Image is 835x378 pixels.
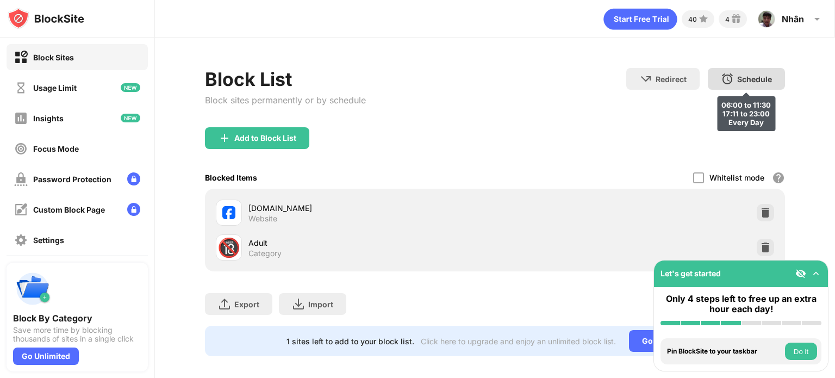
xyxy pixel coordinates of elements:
[33,114,64,123] div: Insights
[33,175,111,184] div: Password Protection
[13,269,52,308] img: push-categories.svg
[205,95,366,106] div: Block sites permanently or by schedule
[660,269,721,278] div: Let's get started
[248,214,277,224] div: Website
[688,15,697,23] div: 40
[13,348,79,365] div: Go Unlimited
[14,233,28,247] img: settings-off.svg
[667,348,782,355] div: Pin BlockSite to your taskbar
[14,81,28,95] img: time-usage-off.svg
[33,205,105,214] div: Custom Block Page
[14,51,28,64] img: block-on.svg
[121,114,140,122] img: new-icon.svg
[758,10,775,28] img: ACg8ocJc9R3Y0K5lQ_9gWLra9OjMGdH8fa6MojSYDIJtxSeF0bn7uQ8=s96-c
[13,326,141,343] div: Save more time by blocking thousands of sites in a single click
[721,118,771,127] div: Every Day
[234,300,259,309] div: Export
[782,14,804,24] div: Nhân
[248,249,282,258] div: Category
[737,75,772,84] div: Schedule
[205,68,366,90] div: Block List
[811,268,821,279] img: omni-setup-toggle.svg
[33,144,79,153] div: Focus Mode
[33,53,74,62] div: Block Sites
[730,13,743,26] img: reward-small.svg
[33,236,64,245] div: Settings
[217,237,240,259] div: 🔞
[14,142,28,156] img: focus-off.svg
[14,203,28,216] img: customize-block-page-off.svg
[222,206,235,219] img: favicons
[286,337,414,346] div: 1 sites left to add to your block list.
[660,294,821,314] div: Only 4 steps left to free up an extra hour each day!
[725,15,730,23] div: 4
[14,111,28,125] img: insights-off.svg
[234,134,296,142] div: Add to Block List
[721,101,771,109] div: 06:00 to 11:30
[629,330,703,352] div: Go Unlimited
[127,203,140,216] img: lock-menu.svg
[697,13,710,26] img: points-small.svg
[603,8,677,30] div: animation
[785,343,817,360] button: Do it
[308,300,333,309] div: Import
[205,173,257,182] div: Blocked Items
[8,8,84,29] img: logo-blocksite.svg
[127,172,140,185] img: lock-menu.svg
[248,237,495,249] div: Adult
[14,172,28,186] img: password-protection-off.svg
[121,83,140,92] img: new-icon.svg
[709,173,764,182] div: Whitelist mode
[33,83,77,92] div: Usage Limit
[421,337,616,346] div: Click here to upgrade and enjoy an unlimited block list.
[13,313,141,324] div: Block By Category
[248,202,495,214] div: [DOMAIN_NAME]
[721,109,771,118] div: 17:11 to 23:00
[656,75,687,84] div: Redirect
[795,268,806,279] img: eye-not-visible.svg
